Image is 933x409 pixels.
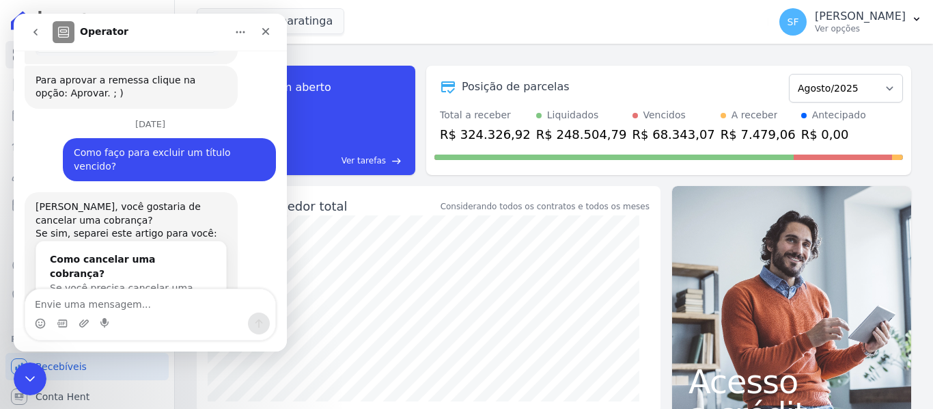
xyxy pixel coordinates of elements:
[234,299,256,321] button: Enviar uma mensagem
[547,108,599,122] div: Liquidados
[5,71,169,98] a: Contratos
[768,3,933,41] button: SF [PERSON_NAME] Ver opções
[22,187,213,227] div: [PERSON_NAME], você gostaria de cancelar uma cobrança? Se sim, separei este artigo para você:
[5,192,169,219] a: Minha Carteira
[815,23,906,34] p: Ver opções
[11,331,163,347] div: Plataformas
[49,124,262,168] div: Como faço para excluir um título vencido?
[14,362,46,395] iframe: Intercom live chat
[21,304,32,315] button: Selecionador de Emoji
[440,108,531,122] div: Total a receber
[391,156,402,166] span: east
[11,179,262,330] div: Adriane diz…
[5,161,169,189] a: Clientes
[732,108,778,122] div: A receber
[36,239,199,267] div: Como cancelar uma cobrança?
[441,200,650,213] div: Considerando todos os contratos e todos os meses
[812,108,866,122] div: Antecipado
[36,360,87,373] span: Recebíveis
[14,14,287,352] iframe: Intercom live chat
[227,197,438,215] div: Saldo devedor total
[440,125,531,144] div: R$ 324.326,92
[22,60,213,87] div: Para aprovar a remessa clique na opção: Aprovar. ; )
[5,353,169,380] a: Recebíveis
[36,390,89,404] span: Conta Hent
[5,282,169,309] a: Negativação
[23,228,212,321] div: Como cancelar uma cobrança?Se você precisa cancelar uma cobrança, não se preocupe. Basta…
[801,125,866,144] div: R$ 0,00
[721,125,796,144] div: R$ 7.479,06
[815,10,906,23] p: [PERSON_NAME]
[5,41,169,68] a: Visão Geral
[462,79,570,95] div: Posição de parcelas
[5,252,169,279] a: Crédito
[60,133,251,159] div: Como faço para excluir um título vencido?
[11,106,262,124] div: [DATE]
[36,269,180,308] span: Se você precisa cancelar uma cobrança, não se preocupe. Basta…
[12,276,262,299] textarea: Envie uma mensagem...
[632,125,715,144] div: R$ 68.343,07
[5,131,169,159] a: Lotes
[688,365,895,398] span: Acesso
[788,17,799,27] span: SF
[11,179,224,300] div: [PERSON_NAME], você gostaria de cancelar uma cobrança?Se sim, separei este artigo para você:Como ...
[5,222,169,249] a: Transferências
[197,8,344,34] button: Mar De Japaratinga
[536,125,627,144] div: R$ 248.504,79
[643,108,686,122] div: Vencidos
[342,155,386,167] span: Ver tarefas
[43,304,54,315] button: Selecionador de GIF
[279,155,402,167] a: Ver tarefas east
[65,304,76,315] button: Upload do anexo
[87,304,98,315] button: Start recording
[11,124,262,179] div: Simone diz…
[5,101,169,129] a: Parcelas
